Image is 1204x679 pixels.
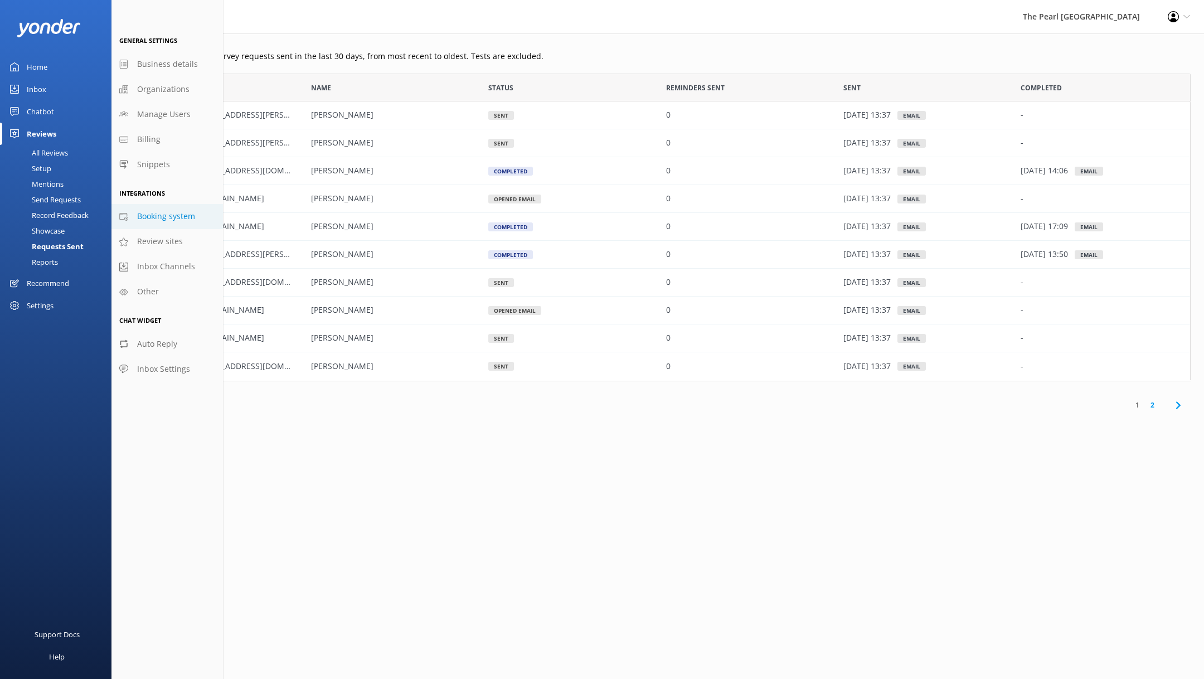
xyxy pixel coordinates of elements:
[843,165,891,177] p: [DATE] 13:37
[843,249,891,261] p: [DATE] 13:37
[311,361,373,371] span: [PERSON_NAME]
[666,304,671,317] p: 0
[137,260,195,273] span: Inbox Channels
[666,360,671,372] p: 0
[897,278,926,287] div: Email
[488,334,514,343] div: Sent
[897,250,926,259] div: Email
[897,334,926,343] div: Email
[488,278,514,287] div: Sent
[488,83,513,93] span: Status
[137,210,195,222] span: Booking system
[666,193,671,205] p: 0
[7,145,68,161] div: All Reviews
[843,277,891,289] p: [DATE] 13:37
[1075,222,1103,231] div: email
[7,176,111,192] a: Mentions
[119,316,161,324] span: Chat Widget
[311,333,373,343] span: [PERSON_NAME]
[125,213,1191,241] div: row
[666,332,671,345] p: 0
[1021,193,1023,205] p: -
[111,254,223,279] a: Inbox Channels
[897,195,926,203] div: Email
[1021,360,1023,372] p: -
[137,338,177,350] span: Auto Reply
[134,249,389,260] span: [PERSON_NAME][EMAIL_ADDRESS][PERSON_NAME][DOMAIN_NAME]
[311,193,373,204] span: [PERSON_NAME]
[111,204,223,229] a: Booking system
[311,277,373,288] span: [PERSON_NAME]
[111,152,223,177] a: Snippets
[311,83,331,93] span: Name
[125,157,1191,185] div: row
[134,138,389,148] span: [PERSON_NAME][EMAIL_ADDRESS][PERSON_NAME][DOMAIN_NAME]
[125,101,1191,129] div: row
[7,223,65,239] div: Showcase
[137,133,161,145] span: Billing
[1021,332,1023,345] p: -
[666,83,725,93] span: Reminders Sent
[7,254,58,270] div: Reports
[111,127,223,152] a: Billing
[111,52,223,77] a: Business details
[7,207,89,223] div: Record Feedback
[7,145,111,161] a: All Reviews
[111,102,223,127] a: Manage Users
[1021,109,1023,122] p: -
[137,158,170,171] span: Snippets
[843,83,861,93] span: Sent
[125,129,1191,157] div: row
[1021,249,1068,261] p: [DATE] 13:50
[666,109,671,122] p: 0
[897,222,926,231] div: Email
[119,189,165,197] span: Integrations
[843,332,891,345] p: [DATE] 13:37
[137,285,159,298] span: Other
[125,352,1191,380] div: row
[311,166,373,176] span: [PERSON_NAME]
[488,195,541,203] div: Opened Email
[843,137,891,149] p: [DATE] 13:37
[1075,167,1103,176] div: email
[134,277,327,288] span: [PERSON_NAME][EMAIL_ADDRESS][DOMAIN_NAME]
[134,110,389,120] span: [PERSON_NAME][EMAIL_ADDRESS][PERSON_NAME][DOMAIN_NAME]
[27,56,47,78] div: Home
[111,357,223,382] a: Inbox Settings
[111,77,223,102] a: Organizations
[27,78,46,100] div: Inbox
[137,83,190,95] span: Organizations
[49,646,65,668] div: Help
[27,123,56,145] div: Reviews
[311,305,373,316] span: [PERSON_NAME]
[666,165,671,177] p: 0
[7,161,111,176] a: Setup
[119,36,177,45] span: General Settings
[27,100,54,123] div: Chatbot
[897,167,926,176] div: Email
[7,161,51,176] div: Setup
[125,50,1191,62] p: Status of all review and survey requests sent in the last 30 days, from most recent to oldest. Te...
[27,272,69,294] div: Recommend
[666,137,671,149] p: 0
[843,304,891,317] p: [DATE] 13:37
[897,111,926,120] div: Email
[134,166,327,176] span: [PERSON_NAME][EMAIL_ADDRESS][DOMAIN_NAME]
[35,623,80,646] div: Support Docs
[843,360,891,372] p: [DATE] 13:37
[488,222,533,231] div: Completed
[488,362,514,371] div: Sent
[1021,277,1023,289] p: -
[7,192,81,207] div: Send Requests
[7,254,111,270] a: Reports
[125,297,1191,324] div: row
[1021,165,1068,177] p: [DATE] 14:06
[7,223,111,239] a: Showcase
[1021,137,1023,149] p: -
[666,249,671,261] p: 0
[137,108,191,120] span: Manage Users
[897,362,926,371] div: Email
[17,19,81,37] img: yonder-white-logo.png
[488,167,533,176] div: Completed
[7,207,111,223] a: Record Feedback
